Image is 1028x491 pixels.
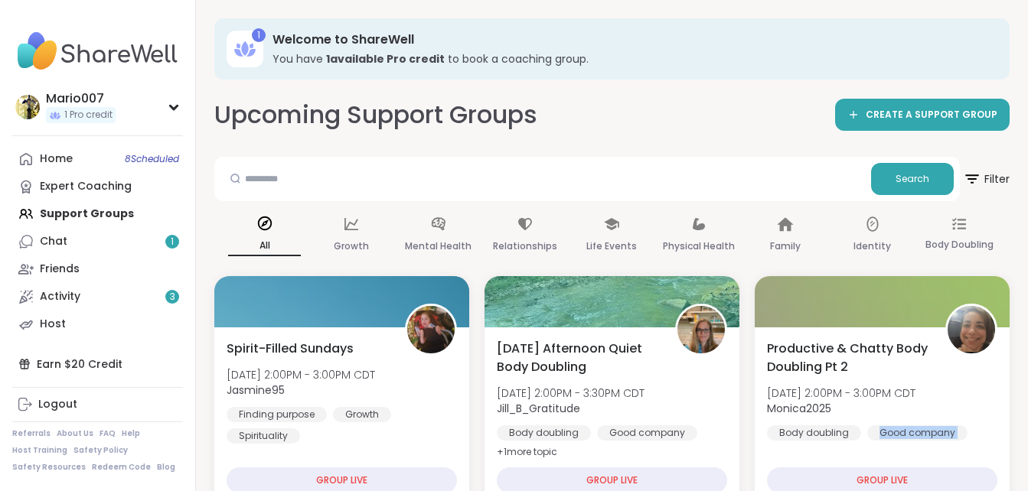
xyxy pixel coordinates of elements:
[497,385,645,401] span: [DATE] 2:00PM - 3:30PM CDT
[92,462,151,473] a: Redeem Code
[15,95,40,119] img: Mario007
[326,51,445,67] b: 1 available Pro credit
[40,179,132,194] div: Expert Coaching
[333,407,391,422] div: Growth
[767,340,928,376] span: Productive & Chatty Body Doubling Pt 2
[40,234,67,249] div: Chat
[227,382,285,398] b: Jasmine95
[597,425,697,441] div: Good company
[157,462,175,473] a: Blog
[57,428,93,439] a: About Us
[871,163,954,195] button: Search
[767,385,915,401] span: [DATE] 2:00PM - 3:00PM CDT
[214,98,537,132] h2: Upcoming Support Groups
[677,306,725,353] img: Jill_B_Gratitude
[334,237,369,255] p: Growth
[252,28,266,42] div: 1
[12,445,67,456] a: Host Training
[12,391,183,418] a: Logout
[497,340,658,376] span: [DATE] Afternoon Quiet Body Doubling
[12,462,86,473] a: Safety Resources
[963,157,1010,201] button: Filter
[12,24,183,78] img: ShareWell Nav Logo
[73,445,128,456] a: Safety Policy
[12,428,51,439] a: Referrals
[12,228,183,255] a: Chat1
[767,425,861,441] div: Body doubling
[407,306,455,353] img: Jasmine95
[663,237,735,255] p: Physical Health
[925,236,994,254] p: Body Doubling
[12,283,183,311] a: Activity3
[835,99,1010,131] a: CREATE A SUPPORT GROUP
[273,31,988,48] h3: Welcome to ShareWell
[866,109,997,122] span: CREATE A SUPPORT GROUP
[853,237,891,255] p: Identity
[40,151,73,167] div: Home
[273,51,988,67] h3: You have to book a coaching group.
[497,401,580,416] b: Jill_B_Gratitude
[227,340,354,358] span: Spirit-Filled Sundays
[770,237,801,255] p: Family
[767,401,831,416] b: Monica2025
[125,153,179,165] span: 8 Scheduled
[171,236,174,249] span: 1
[405,237,472,255] p: Mental Health
[170,291,175,304] span: 3
[867,425,968,441] div: Good company
[227,367,375,382] span: [DATE] 2:00PM - 3:00PM CDT
[46,90,116,107] div: Mario007
[586,237,637,255] p: Life Events
[493,237,557,255] p: Relationships
[896,172,929,186] span: Search
[12,255,183,283] a: Friends
[12,173,183,200] a: Expert Coaching
[12,350,183,378] div: Earn $20 Credit
[963,161,1010,197] span: Filter
[100,428,116,439] a: FAQ
[12,145,183,173] a: Home8Scheduled
[40,262,80,277] div: Friends
[227,407,327,422] div: Finding purpose
[40,289,80,304] div: Activity
[227,428,300,444] div: Spirituality
[64,109,113,122] span: 1 Pro credit
[948,306,995,353] img: Monica2025
[497,425,591,441] div: Body doubling
[122,428,140,439] a: Help
[228,236,301,256] p: All
[40,317,66,332] div: Host
[12,311,183,338] a: Host
[38,397,77,412] div: Logout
